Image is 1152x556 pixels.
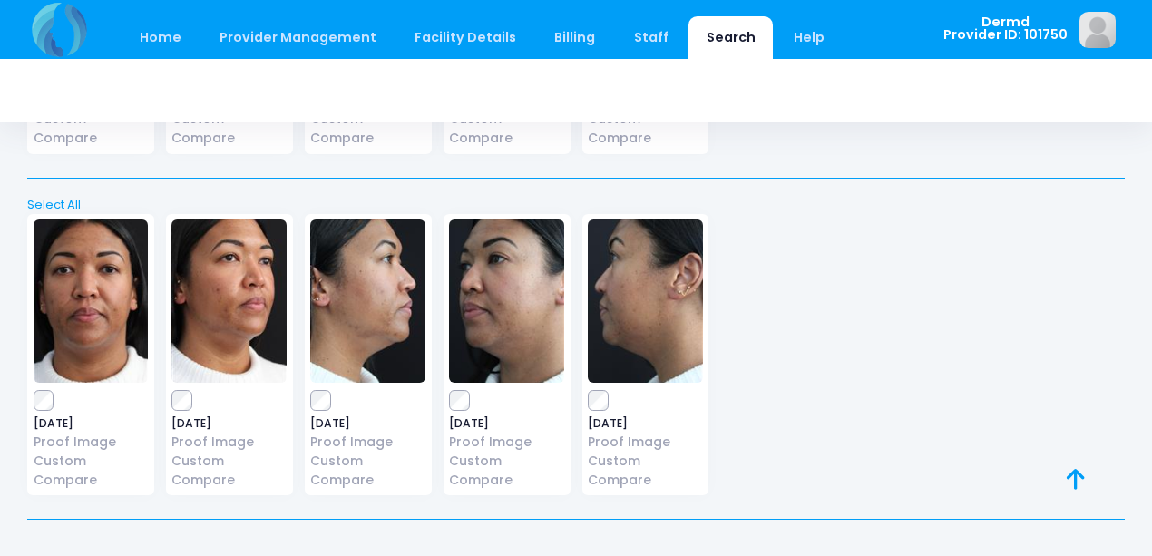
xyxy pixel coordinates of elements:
[171,452,287,490] a: Custom Compare
[588,433,703,452] a: Proof Image
[397,16,534,59] a: Facility Details
[588,110,703,148] a: Custom Compare
[171,219,287,383] img: image
[171,433,287,452] a: Proof Image
[34,433,149,452] a: Proof Image
[122,16,199,59] a: Home
[201,16,394,59] a: Provider Management
[588,418,703,429] span: [DATE]
[776,16,843,59] a: Help
[34,418,149,429] span: [DATE]
[34,452,149,490] a: Custom Compare
[449,110,564,148] a: Custom Compare
[34,219,149,383] img: image
[310,418,425,429] span: [DATE]
[22,196,1131,214] a: Select All
[310,452,425,490] a: Custom Compare
[588,219,703,383] img: image
[588,452,703,490] a: Custom Compare
[310,110,425,148] a: Custom Compare
[1079,12,1116,48] img: image
[449,219,564,383] img: image
[449,452,564,490] a: Custom Compare
[310,219,425,383] img: image
[171,418,287,429] span: [DATE]
[34,110,149,148] a: Custom Compare
[449,418,564,429] span: [DATE]
[310,433,425,452] a: Proof Image
[943,15,1068,42] span: Dermd Provider ID: 101750
[171,110,287,148] a: Custom Compare
[616,16,686,59] a: Staff
[688,16,773,59] a: Search
[537,16,613,59] a: Billing
[449,433,564,452] a: Proof Image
